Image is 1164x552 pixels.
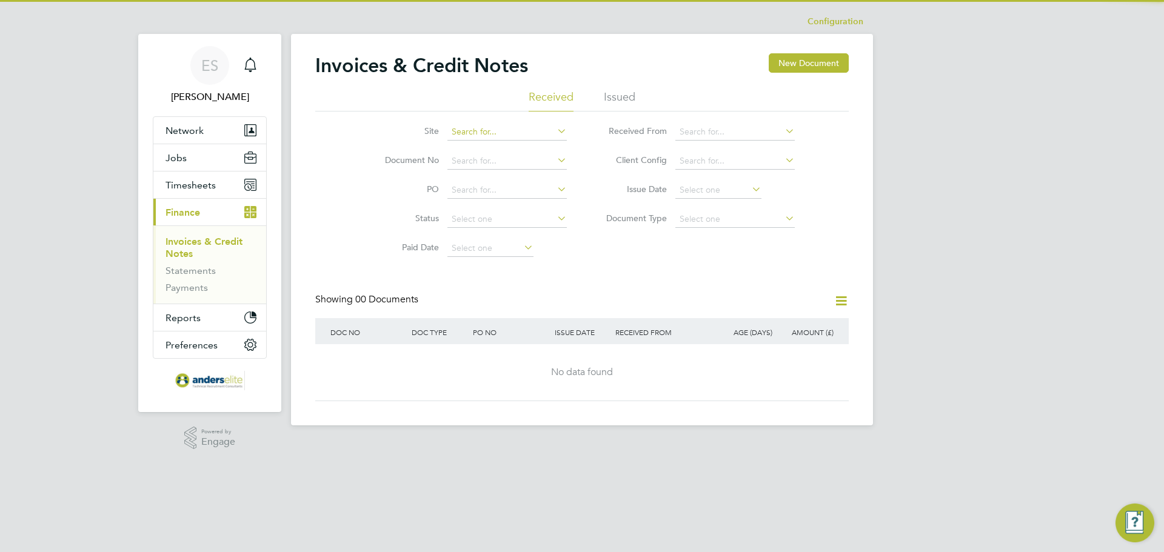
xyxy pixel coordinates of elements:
[529,90,574,111] li: Received
[604,90,635,111] li: Issued
[675,182,761,199] input: Select one
[447,124,567,141] input: Search for...
[166,265,216,276] a: Statements
[552,318,613,346] div: ISSUE DATE
[166,207,200,218] span: Finance
[166,282,208,293] a: Payments
[201,437,235,447] span: Engage
[597,125,667,136] label: Received From
[612,318,714,346] div: RECEIVED FROM
[166,236,242,259] a: Invoices & Credit Notes
[369,213,439,224] label: Status
[369,242,439,253] label: Paid Date
[175,371,245,390] img: anderselite-logo-retina.png
[470,318,551,346] div: PO NO
[447,153,567,170] input: Search for...
[447,182,567,199] input: Search for...
[138,34,281,412] nav: Main navigation
[327,318,409,346] div: DOC NO
[327,366,837,379] div: No data found
[315,293,421,306] div: Showing
[597,213,667,224] label: Document Type
[409,318,470,346] div: DOC TYPE
[166,125,204,136] span: Network
[369,155,439,165] label: Document No
[166,339,218,351] span: Preferences
[597,155,667,165] label: Client Config
[201,427,235,437] span: Powered by
[675,124,795,141] input: Search for...
[775,318,837,346] div: AMOUNT (£)
[597,184,667,195] label: Issue Date
[369,184,439,195] label: PO
[1115,504,1154,542] button: Engage Resource Center
[166,179,216,191] span: Timesheets
[369,125,439,136] label: Site
[447,240,533,257] input: Select one
[675,211,795,228] input: Select one
[447,211,567,228] input: Select one
[153,90,267,104] span: Elaine Smith
[153,46,267,104] a: Go to account details
[714,318,775,346] div: AGE (DAYS)
[153,371,267,390] a: Go to home page
[201,58,218,73] span: ES
[769,53,849,73] button: New Document
[166,312,201,324] span: Reports
[315,53,528,78] h2: Invoices & Credit Notes
[808,10,863,34] li: Configuration
[675,153,795,170] input: Search for...
[355,293,418,305] span: 00 Documents
[166,152,187,164] span: Jobs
